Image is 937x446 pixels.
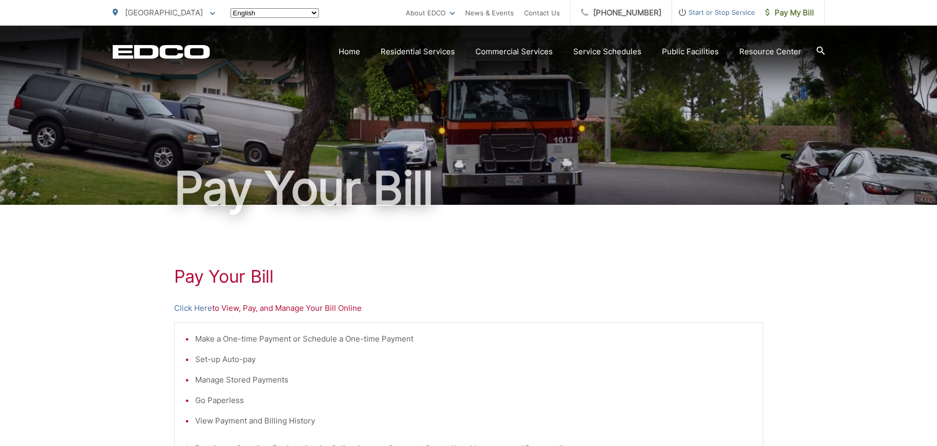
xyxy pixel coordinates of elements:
[195,374,753,386] li: Manage Stored Payments
[195,333,753,345] li: Make a One-time Payment or Schedule a One-time Payment
[174,302,763,314] p: to View, Pay, and Manage Your Bill Online
[195,353,753,366] li: Set-up Auto-pay
[195,415,753,427] li: View Payment and Billing History
[465,7,514,19] a: News & Events
[174,266,763,287] h1: Pay Your Bill
[765,7,814,19] span: Pay My Bill
[524,7,560,19] a: Contact Us
[231,8,319,18] select: Select a language
[113,163,825,214] h1: Pay Your Bill
[125,8,203,17] span: [GEOGRAPHIC_DATA]
[195,394,753,407] li: Go Paperless
[739,46,801,58] a: Resource Center
[573,46,641,58] a: Service Schedules
[662,46,719,58] a: Public Facilities
[339,46,360,58] a: Home
[406,7,455,19] a: About EDCO
[475,46,553,58] a: Commercial Services
[381,46,455,58] a: Residential Services
[113,45,210,59] a: EDCD logo. Return to the homepage.
[174,302,212,314] a: Click Here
